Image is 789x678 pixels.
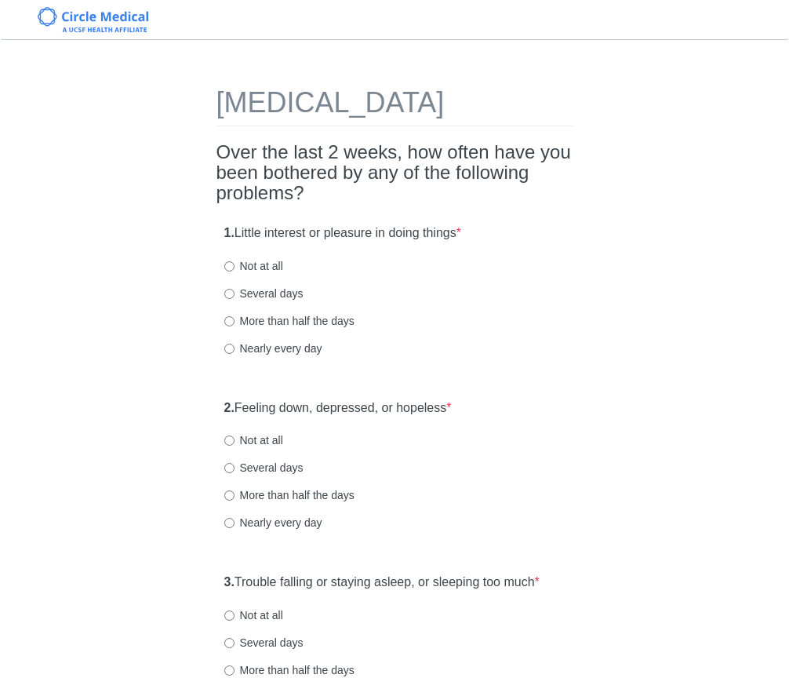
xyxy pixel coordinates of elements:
strong: 1. [224,226,235,239]
label: Not at all [224,432,283,448]
input: Nearly every day [224,344,235,354]
label: More than half the days [224,487,355,503]
label: Not at all [224,607,283,623]
label: Several days [224,635,304,651]
h1: [MEDICAL_DATA] [216,87,573,126]
label: Several days [224,460,304,476]
input: More than half the days [224,316,235,326]
input: Not at all [224,261,235,272]
input: Several days [224,638,235,648]
input: Not at all [224,436,235,446]
label: Trouble falling or staying asleep, or sleeping too much [224,574,540,592]
input: Several days [224,289,235,299]
input: More than half the days [224,490,235,501]
strong: 2. [224,401,235,414]
label: Not at all [224,258,283,274]
input: Not at all [224,611,235,621]
label: Nearly every day [224,341,322,356]
input: Nearly every day [224,518,235,528]
label: More than half the days [224,313,355,329]
input: More than half the days [224,665,235,676]
label: More than half the days [224,662,355,678]
h2: Over the last 2 weeks, how often have you been bothered by any of the following problems? [216,142,573,204]
label: Several days [224,286,304,301]
input: Several days [224,463,235,473]
label: Little interest or pleasure in doing things [224,224,461,242]
label: Nearly every day [224,515,322,530]
label: Feeling down, depressed, or hopeless [224,399,452,417]
strong: 3. [224,575,235,589]
img: Circle Medical Logo [38,7,148,32]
